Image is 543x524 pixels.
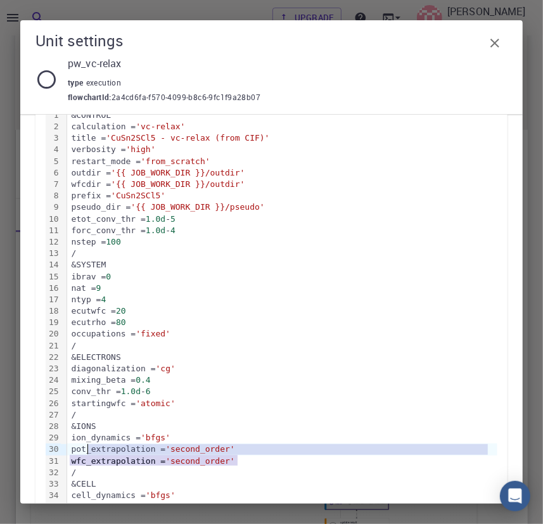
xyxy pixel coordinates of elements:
[46,478,61,490] div: 33
[106,133,269,143] span: 'CuSn2SCl5 - vc-relax (from CIF)'
[146,387,151,396] span: 6
[67,444,497,455] div: pot_extrapolation =
[67,225,497,236] div: forc_conv_thr = -
[111,191,165,200] span: 'CuSn2SCl5'
[121,387,141,396] span: 1.0d
[68,91,112,104] span: flowchartId :
[46,340,61,352] div: 21
[101,295,106,304] span: 4
[67,179,497,190] div: wfcdir =
[46,294,61,305] div: 17
[68,56,497,71] p: pw_vc-relax
[67,317,497,328] div: ecutrho =
[106,272,111,281] span: 0
[67,374,497,386] div: mixing_beta =
[67,110,497,121] div: &CONTROL
[111,179,245,189] span: '{{ JOB_WORK_DIR }}/outdir'
[146,490,176,500] span: 'bfgs'
[46,352,61,363] div: 22
[46,259,61,271] div: 14
[46,467,61,478] div: 32
[46,144,61,155] div: 4
[46,110,61,121] div: 1
[67,132,497,144] div: title =
[67,259,497,271] div: &SYSTEM
[67,156,497,167] div: restart_mode =
[67,456,497,467] div: wfc_extrapolation =
[46,201,61,213] div: 9
[67,386,497,397] div: conv_thr = -
[136,399,176,408] span: 'atomic'
[67,421,497,432] div: &IONS
[46,167,61,179] div: 6
[170,226,176,235] span: 4
[146,226,165,235] span: 1.0d
[106,237,120,246] span: 100
[46,236,61,248] div: 12
[136,122,185,131] span: 'vc-relax'
[67,236,497,248] div: nstep =
[86,77,127,87] span: execution
[35,30,124,51] h5: Unit settings
[67,144,497,155] div: verbosity =
[67,167,497,179] div: outdir =
[46,190,61,201] div: 8
[46,456,61,467] div: 31
[67,271,497,283] div: ibrav =
[500,481,530,511] div: Open Intercom Messenger
[46,248,61,259] div: 13
[46,363,61,374] div: 23
[165,456,235,466] span: 'second_order'
[46,121,61,132] div: 2
[126,144,156,154] span: 'high'
[67,490,497,501] div: cell_dynamics =
[146,214,165,224] span: 1.0d
[67,501,497,513] div: press =
[46,214,61,225] div: 10
[136,329,170,338] span: 'fixed'
[46,421,61,432] div: 28
[46,432,61,444] div: 29
[46,386,61,397] div: 25
[67,363,497,374] div: diagonalization =
[106,502,120,511] span: 0.0
[25,9,71,20] span: Support
[67,283,497,294] div: nat =
[170,214,176,224] span: 5
[46,501,61,513] div: 35
[46,156,61,167] div: 5
[67,248,497,259] div: /
[46,374,61,386] div: 24
[136,375,150,385] span: 0.4
[46,317,61,328] div: 19
[67,352,497,363] div: &ELECTRONS
[67,201,497,213] div: pseudo_dir =
[67,214,497,225] div: etot_conv_thr = -
[141,157,210,166] span: 'from_scratch'
[46,179,61,190] div: 7
[111,168,245,177] span: '{{ JOB_WORK_DIR }}/outdir'
[116,306,126,316] span: 20
[67,409,497,421] div: /
[67,467,497,478] div: /
[46,444,61,455] div: 30
[67,398,497,409] div: startingwfc =
[68,77,86,87] span: type
[46,490,61,501] div: 34
[46,305,61,317] div: 18
[46,398,61,409] div: 26
[67,478,497,490] div: &CELL
[67,190,497,201] div: prefix =
[46,225,61,236] div: 11
[96,283,101,293] span: 9
[67,328,497,340] div: occupations =
[46,271,61,283] div: 15
[67,340,497,352] div: /
[116,317,126,327] span: 80
[67,294,497,305] div: ntyp =
[112,91,260,104] span: 2a4cd6fa-f570-4099-b8c6-9fc1f9a28b07
[131,202,264,212] span: '{{ JOB_WORK_DIR }}/pseudo'
[67,432,497,444] div: ion_dynamics =
[46,132,61,144] div: 3
[46,283,61,294] div: 16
